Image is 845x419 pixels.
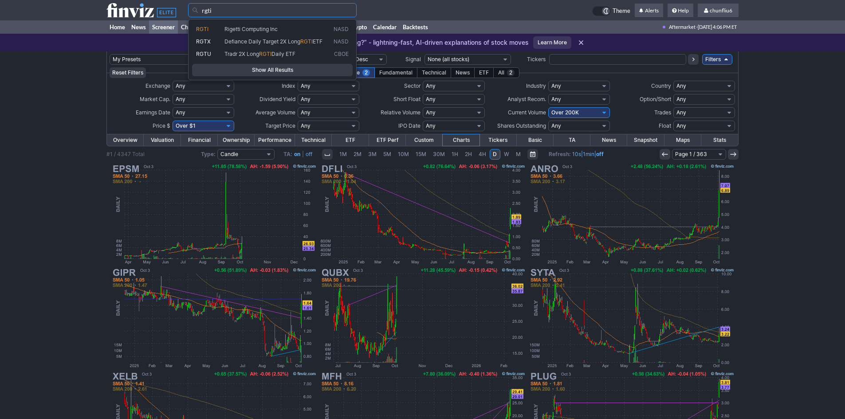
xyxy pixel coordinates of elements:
[380,149,394,160] a: 5M
[452,151,458,157] span: 1H
[334,26,349,33] span: NASD
[178,20,201,34] a: Charts
[528,162,735,266] img: ANRO - Alto Neuroscience Inc - Stock Price Chart
[669,20,698,34] span: Aftermarket ·
[145,82,170,89] span: Exchange
[196,38,211,45] span: RGTX
[613,6,630,16] span: Theme
[149,20,178,34] a: Screener
[319,266,527,370] img: QUBX - Tradr 2X Long QUBT Daily ETF - Stock Price Chart
[196,51,211,57] span: RGTU
[106,20,128,34] a: Home
[572,151,581,157] a: 10s
[332,134,369,146] a: ETF
[369,134,406,146] a: ETF Perf
[413,149,429,160] a: 15M
[365,149,380,160] a: 3M
[110,162,318,266] img: EPSM - Epsium Enterprise Ltd - Stock Price Chart
[188,3,357,17] input: Search
[398,151,409,157] span: 10M
[224,38,300,45] span: Defiance Daily Target 2X Long
[201,151,216,157] b: Type:
[395,149,412,160] a: 10M
[443,134,479,146] a: Charts
[196,66,349,74] span: Show All Results
[295,134,332,146] a: Technical
[128,20,149,34] a: News
[501,149,512,160] a: W
[668,4,693,18] a: Help
[497,122,546,129] span: Shares Outstanding
[334,51,349,58] span: CBOE
[554,134,590,146] a: TA
[710,7,732,14] span: chunfliu6
[448,149,461,160] a: 1H
[110,266,318,370] img: GIPR - Generation Income Properties Inc - Stock Price Chart
[527,149,538,160] button: Range
[549,151,571,157] b: Refresh:
[590,134,627,146] a: News
[265,122,295,129] span: Target Price
[259,51,271,57] span: RGTI
[416,151,426,157] span: 15M
[300,38,313,45] span: RGTI
[701,134,738,146] a: Stats
[354,151,362,157] span: 2M
[404,82,421,89] span: Sector
[527,56,546,63] span: Tickers
[259,96,295,102] span: Dividend Yield
[282,82,295,89] span: Index
[698,4,739,18] a: chunfliu6
[271,51,295,57] span: Daily ETF
[181,134,218,146] a: Financial
[374,67,417,78] div: Fundamental
[508,109,546,116] span: Current Volume
[283,151,292,157] b: TA:
[417,67,451,78] div: Technical
[405,56,421,63] span: Signal
[224,26,278,32] span: Rigetti Computing Inc
[451,67,475,78] div: News
[504,151,509,157] span: W
[465,151,472,157] span: 2H
[406,134,443,146] a: Custom
[306,151,312,157] a: off
[507,96,546,102] span: Analyst Recom.
[192,64,353,76] a: Show All Results
[381,109,421,116] span: Relative Volume
[368,151,377,157] span: 3M
[224,51,259,57] span: Tradr 2X Long
[362,69,370,76] span: 2
[393,96,421,102] span: Short Float
[698,20,737,34] span: [DATE] 4:06 PM ET
[110,67,146,78] button: Reset Filters
[255,134,295,146] a: Performance
[346,20,370,34] a: Crypto
[479,134,516,146] a: Tickers
[493,151,497,157] span: D
[702,54,732,65] a: Filters
[144,134,181,146] a: Valuation
[526,82,546,89] span: Industry
[549,150,604,159] span: | |
[596,151,604,157] a: off
[513,149,524,160] a: M
[430,149,448,160] a: 30M
[433,151,445,157] span: 30M
[640,96,671,102] span: Option/Short
[339,151,347,157] span: 1M
[651,82,671,89] span: Country
[664,134,701,146] a: Maps
[302,151,304,157] span: |
[107,134,144,146] a: Overview
[592,6,630,16] a: Theme
[140,96,170,102] span: Market Cap.
[627,134,664,146] a: Snapshot
[462,149,475,160] a: 2H
[398,122,421,129] span: IPO Date
[476,149,489,160] a: 4H
[106,150,145,159] div: #1 / 4347 Total
[294,151,300,157] a: on
[654,109,671,116] span: Trades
